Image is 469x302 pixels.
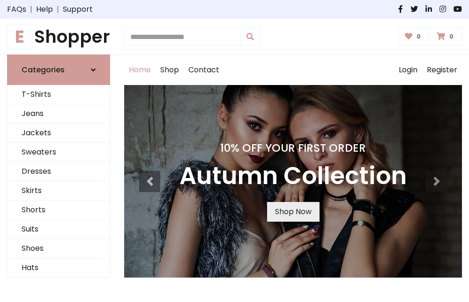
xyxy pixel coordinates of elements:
h6: Categories [22,65,65,74]
span: | [26,4,36,15]
h3: Autumn Collection [179,162,407,191]
span: | [53,4,63,15]
a: Categories [7,54,110,85]
a: Shop [156,55,184,85]
a: Shoes [7,239,110,258]
a: Dresses [7,162,110,181]
a: Shorts [7,201,110,220]
a: Help [36,4,53,15]
a: Skirts [7,181,110,201]
a: 0 [431,28,462,46]
a: Register [422,55,462,85]
a: EShopper [7,26,110,47]
a: Sweaters [7,143,110,162]
a: Support [63,4,93,15]
span: E [7,24,32,49]
a: 0 [399,28,429,46]
a: FAQs [7,4,26,15]
span: 0 [447,32,456,41]
a: Contact [184,55,224,85]
h4: 10% Off Your First Order [179,141,407,155]
a: Login [394,55,422,85]
a: Shop Now [267,202,320,222]
a: T-Shirts [7,85,110,104]
a: Jeans [7,104,110,124]
span: 0 [414,32,423,41]
h1: Shopper [7,26,110,47]
a: Home [124,55,156,85]
a: Suits [7,220,110,239]
a: Hats [7,258,110,278]
a: Jackets [7,124,110,143]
